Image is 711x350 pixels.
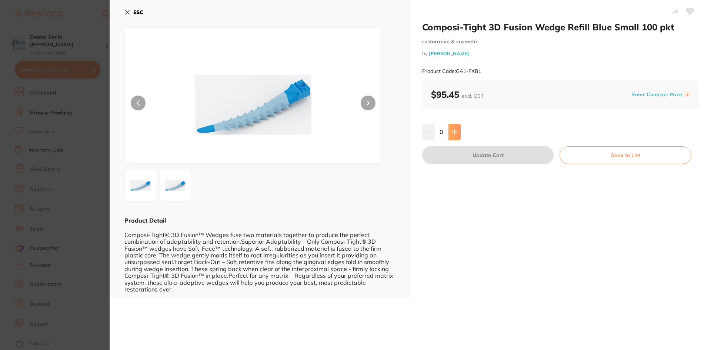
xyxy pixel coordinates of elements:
img: XzIuanBn [162,172,188,199]
button: ESC [124,6,143,19]
small: restorative & cosmetic [422,39,699,45]
div: Composi-Tight® 3D Fusion™ Wedges fuse two materials together to produce the perfect combination o... [124,224,395,293]
b: $95.45 [431,89,484,100]
img: LmpwZw [127,172,154,199]
b: ESC [133,9,143,16]
label: i [684,91,690,97]
b: Product Detail [124,217,166,224]
button: Update Cart [422,146,554,164]
small: Product Code: GA1-FXBL [422,68,481,74]
small: by [422,51,699,56]
button: Enter Contract Price [630,91,684,98]
h2: Composi-Tight 3D Fusion Wedge Refill Blue Small 100 pkt [422,21,699,33]
img: LmpwZw [176,46,330,163]
button: Save to List [560,146,691,164]
a: [PERSON_NAME] [429,50,469,56]
span: excl. GST [462,93,484,99]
